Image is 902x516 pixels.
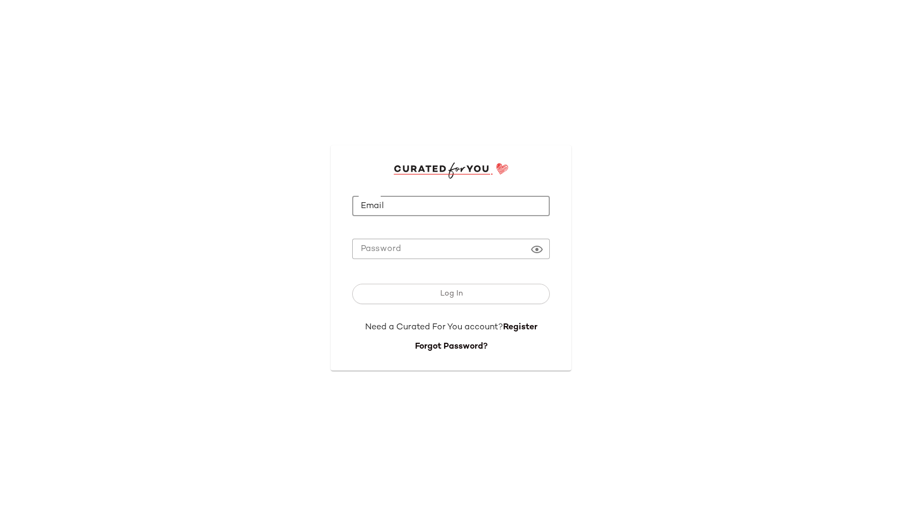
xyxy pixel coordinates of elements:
[503,323,537,332] a: Register
[394,163,509,179] img: cfy_login_logo.DGdB1djN.svg
[365,323,503,332] span: Need a Curated For You account?
[415,342,488,351] a: Forgot Password?
[352,284,550,304] button: Log In
[439,290,462,298] span: Log In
